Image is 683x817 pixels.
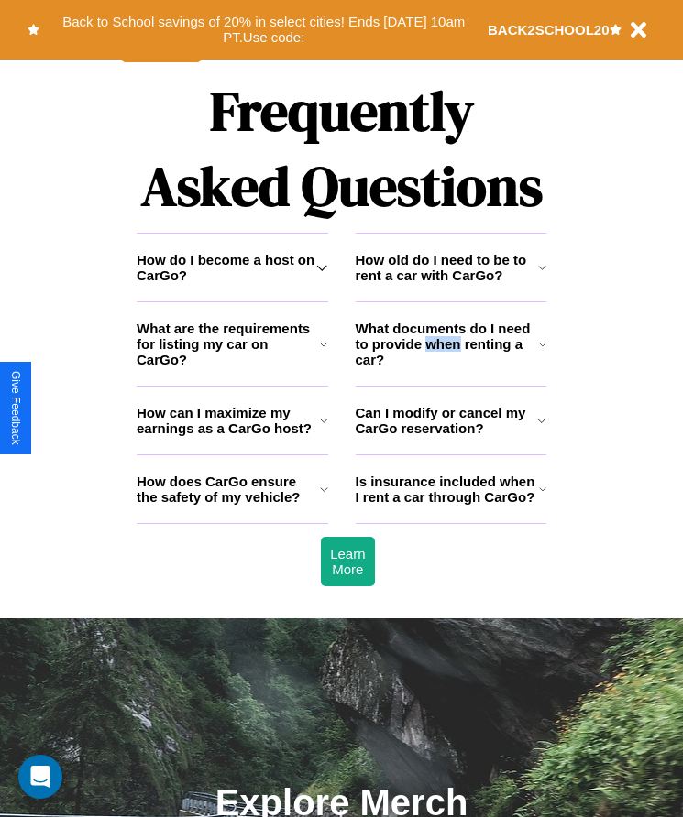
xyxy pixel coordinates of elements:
h3: What documents do I need to provide when renting a car? [356,321,540,367]
button: Learn More [321,537,374,586]
h1: Frequently Asked Questions [137,64,546,233]
button: Back to School savings of 20% in select cities! Ends [DATE] 10am PT.Use code: [39,9,488,50]
b: BACK2SCHOOL20 [488,22,610,38]
h3: How can I maximize my earnings as a CarGo host? [137,405,320,436]
h3: How do I become a host on CarGo? [137,252,316,283]
div: Give Feedback [9,371,22,445]
h3: What are the requirements for listing my car on CarGo? [137,321,320,367]
h3: How does CarGo ensure the safety of my vehicle? [137,474,320,505]
h3: Can I modify or cancel my CarGo reservation? [356,405,538,436]
h3: Is insurance included when I rent a car through CarGo? [356,474,539,505]
div: Open Intercom Messenger [18,755,62,799]
h3: How old do I need to be to rent a car with CarGo? [356,252,538,283]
